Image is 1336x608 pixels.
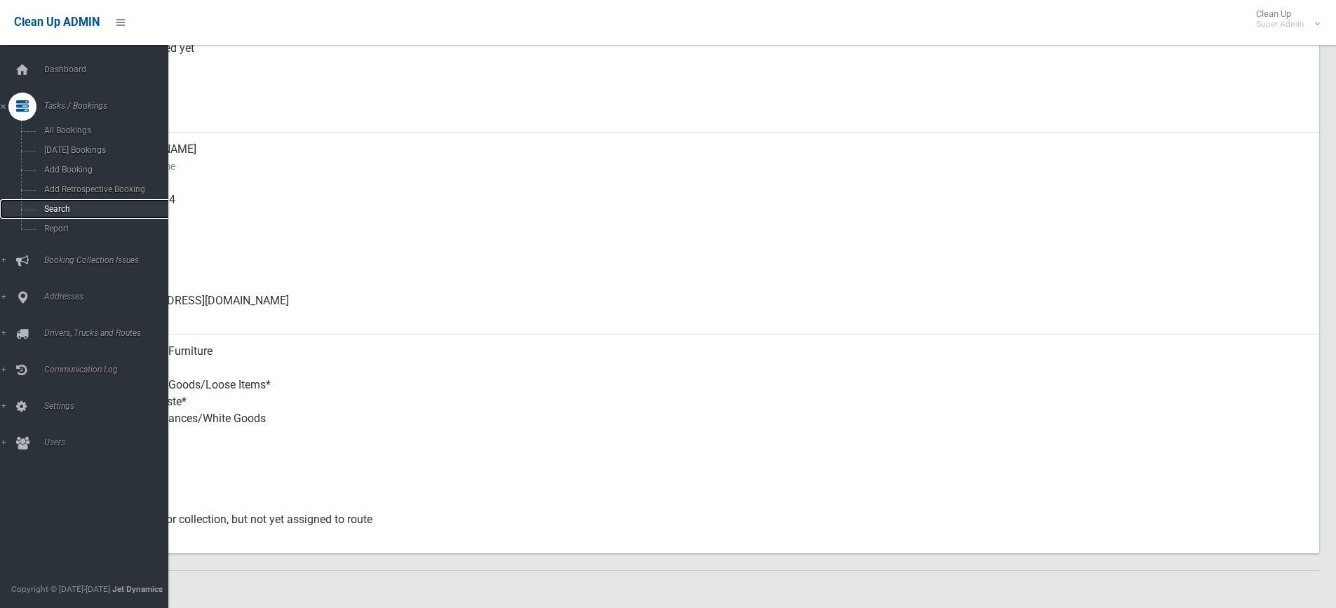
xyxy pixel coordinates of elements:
[112,335,1308,452] div: Household Furniture Electronics Household Goods/Loose Items* Garden Waste* Metal Appliances/White...
[40,255,179,265] span: Booking Collection Issues
[40,204,167,214] span: Search
[40,184,167,194] span: Add Retrospective Booking
[62,284,1319,335] a: [EMAIL_ADDRESS][DOMAIN_NAME]Email
[40,126,167,135] span: All Bookings
[112,107,1308,124] small: Zone
[112,259,1308,276] small: Landline
[40,401,179,411] span: Settings
[112,309,1308,326] small: Email
[112,158,1308,175] small: Contact Name
[112,528,1308,545] small: Status
[112,183,1308,234] div: 0414768674
[40,328,179,338] span: Drivers, Trucks and Routes
[112,234,1308,284] div: None given
[112,584,163,594] strong: Jet Dynamics
[1249,8,1318,29] span: Clean Up
[40,65,179,74] span: Dashboard
[112,133,1308,183] div: [PERSON_NAME]
[40,145,167,155] span: [DATE] Bookings
[40,101,179,111] span: Tasks / Bookings
[112,284,1308,335] div: [EMAIL_ADDRESS][DOMAIN_NAME]
[1256,19,1304,29] small: Super Admin
[40,224,167,234] span: Report
[112,478,1308,494] small: Oversized
[112,208,1308,225] small: Mobile
[112,82,1308,133] div: [DATE]
[40,292,179,302] span: Addresses
[40,165,167,175] span: Add Booking
[40,438,179,447] span: Users
[112,427,1308,444] small: Items
[11,584,110,594] span: Copyright © [DATE]-[DATE]
[62,588,1319,606] h2: Notes
[40,365,179,374] span: Communication Log
[112,32,1308,82] div: Not collected yet
[112,503,1308,553] div: Approved for collection, but not yet assigned to route
[112,57,1308,74] small: Collected At
[14,15,100,29] span: Clean Up ADMIN
[112,452,1308,503] div: Yes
